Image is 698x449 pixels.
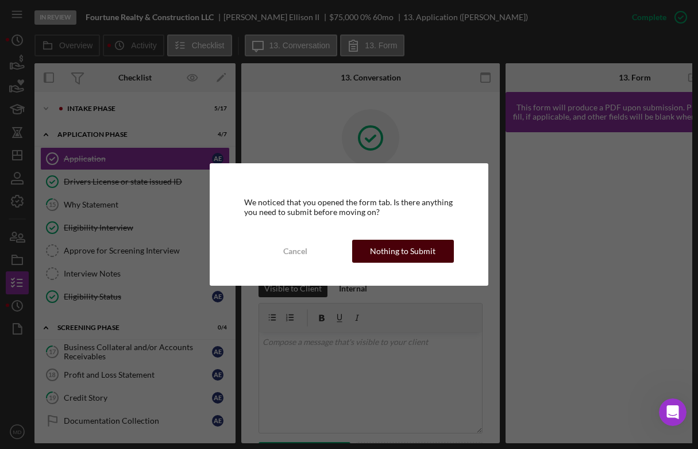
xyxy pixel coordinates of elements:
[352,240,454,263] button: Nothing to Submit
[244,240,346,263] button: Cancel
[659,398,687,426] iframe: Intercom live chat
[283,240,307,263] div: Cancel
[244,198,454,216] div: We noticed that you opened the form tab. Is there anything you need to submit before moving on?
[370,240,435,263] div: Nothing to Submit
